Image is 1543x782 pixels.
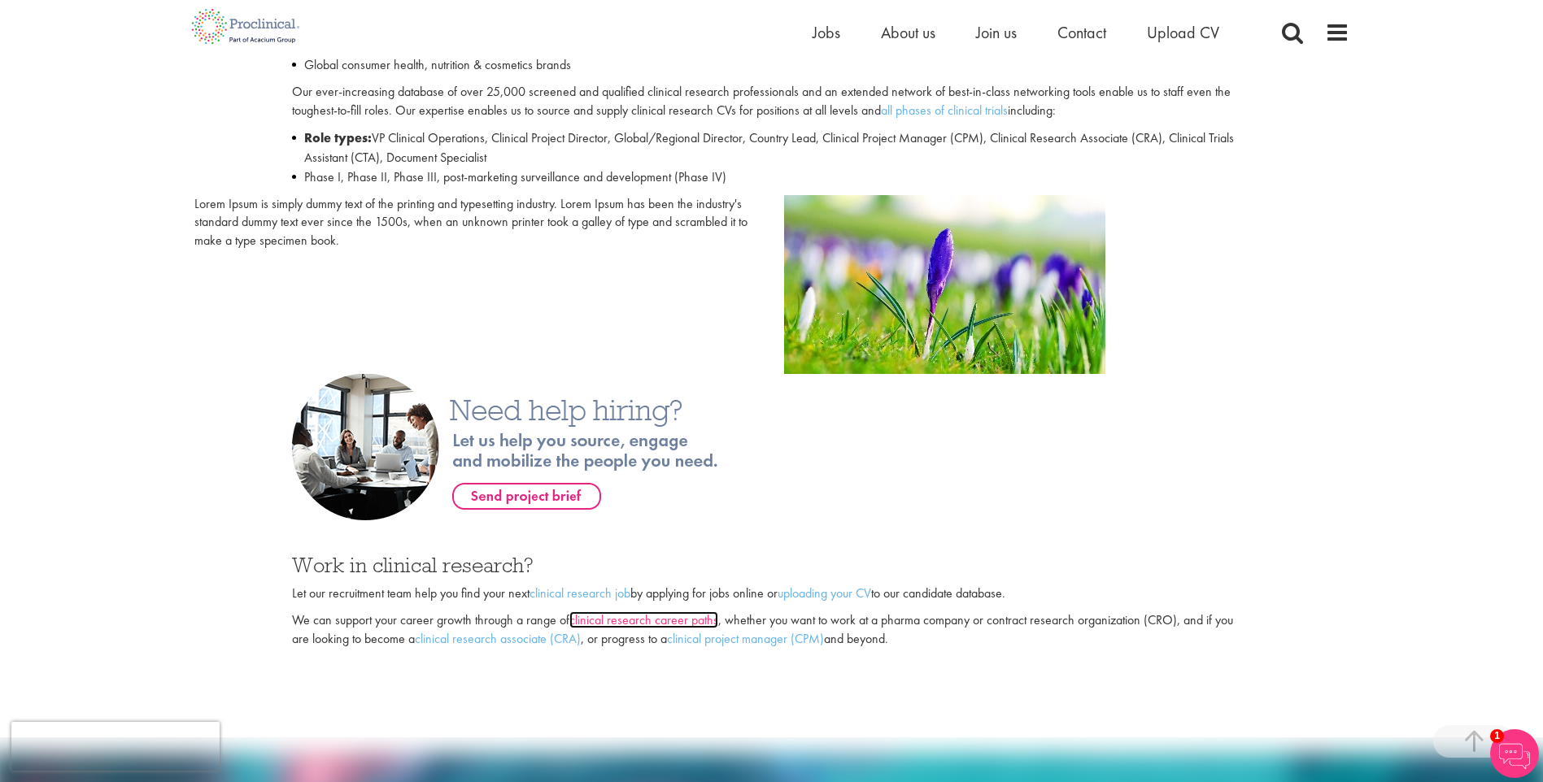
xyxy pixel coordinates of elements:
[530,584,630,602] a: clinical research job
[292,554,1250,576] h3: Work in clinical research?
[778,584,871,602] a: uploading your CV
[292,611,1250,649] p: We can support your career growth through a range of , whether you want to work at a pharma compa...
[881,102,1008,119] a: all phases of clinical trials
[292,128,1250,167] li: VP Clinical Operations, Clinical Project Director, Global/Regional Director, Country Lead, Clinic...
[881,22,935,43] a: About us
[292,584,1250,603] p: Let our recruitment team help you find your next by applying for jobs online or to our candidate ...
[292,83,1250,120] p: Our ever-increasing database of over 25,000 screened and qualified clinical research professional...
[667,630,824,647] a: clinical project manager (CPM)
[784,195,1105,374] img: g03-1.jpg
[194,195,760,251] p: Lorem Ipsum is simply dummy text of the printing and typesetting industry. Lorem Ipsum has been t...
[415,630,581,647] a: clinical research associate (CRA)
[304,129,372,146] strong: Role types:
[1490,729,1539,778] img: Chatbot
[11,722,220,771] iframe: reCAPTCHA
[813,22,840,43] a: Jobs
[976,22,1017,43] a: Join us
[1147,22,1219,43] a: Upload CV
[1490,729,1504,743] span: 1
[569,611,718,628] a: clinical research career paths
[1057,22,1106,43] a: Contact
[292,167,1250,187] li: Phase I, Phase II, Phase III, post-marketing surveillance and development (Phase IV)
[292,55,1250,75] li: Global consumer health, nutrition & cosmetics brands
